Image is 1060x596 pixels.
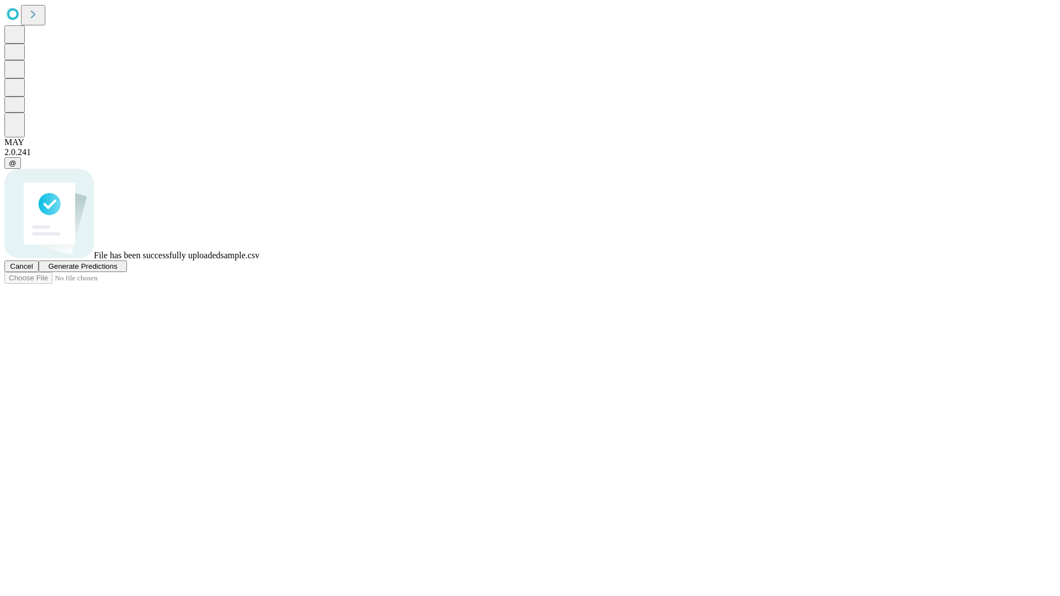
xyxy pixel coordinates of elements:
span: File has been successfully uploaded [94,251,220,260]
span: @ [9,159,17,167]
button: @ [4,157,21,169]
div: 2.0.241 [4,147,1056,157]
span: Cancel [10,262,33,270]
div: MAY [4,137,1056,147]
span: Generate Predictions [48,262,117,270]
button: Cancel [4,260,39,272]
button: Generate Predictions [39,260,127,272]
span: sample.csv [220,251,259,260]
